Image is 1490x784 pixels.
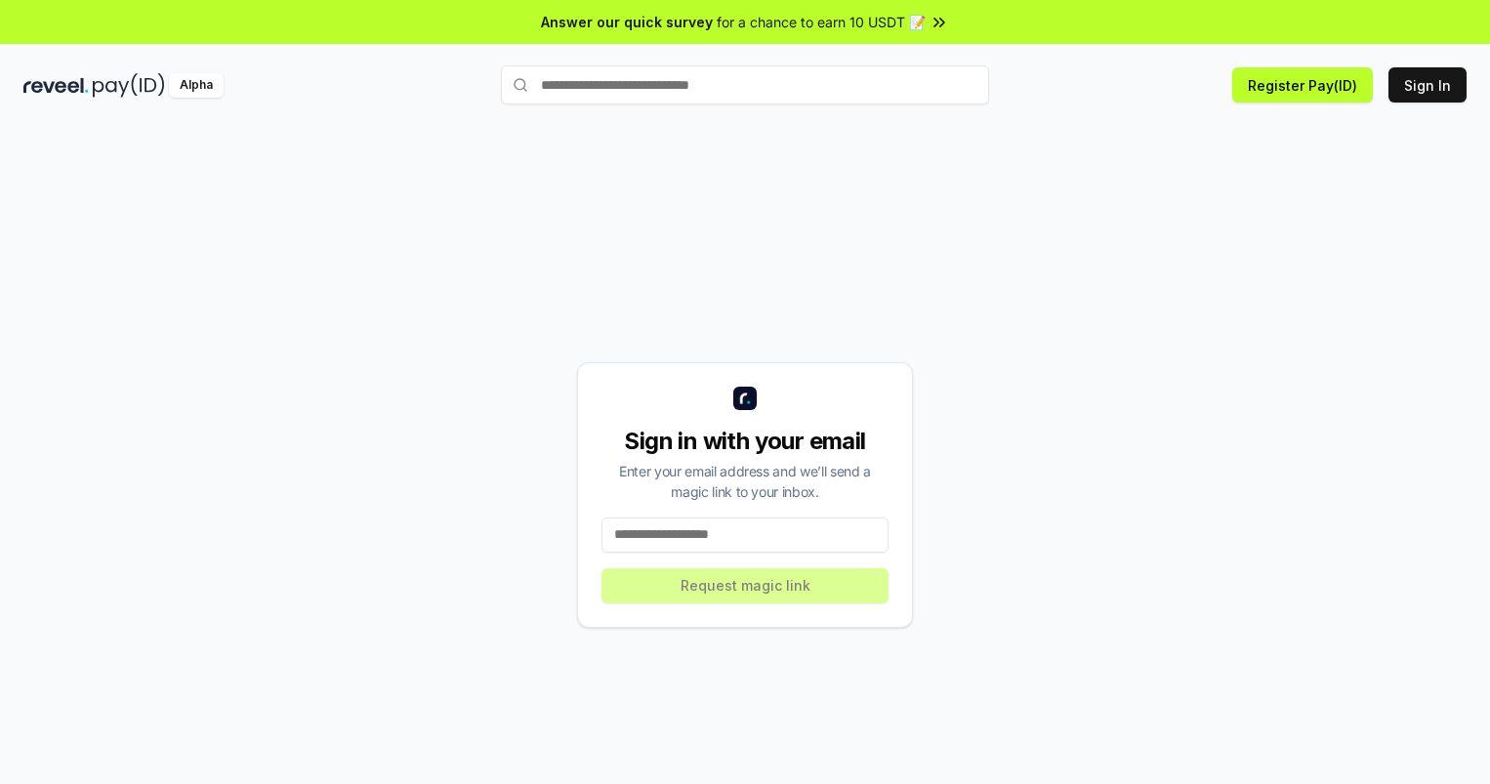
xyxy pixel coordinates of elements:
div: Alpha [169,73,224,98]
img: logo_small [733,387,757,410]
button: Sign In [1388,67,1467,103]
button: Register Pay(ID) [1232,67,1373,103]
span: for a chance to earn 10 USDT 📝 [717,12,926,32]
img: pay_id [93,73,165,98]
div: Sign in with your email [601,426,889,457]
img: reveel_dark [23,73,89,98]
span: Answer our quick survey [541,12,713,32]
div: Enter your email address and we’ll send a magic link to your inbox. [601,461,889,502]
